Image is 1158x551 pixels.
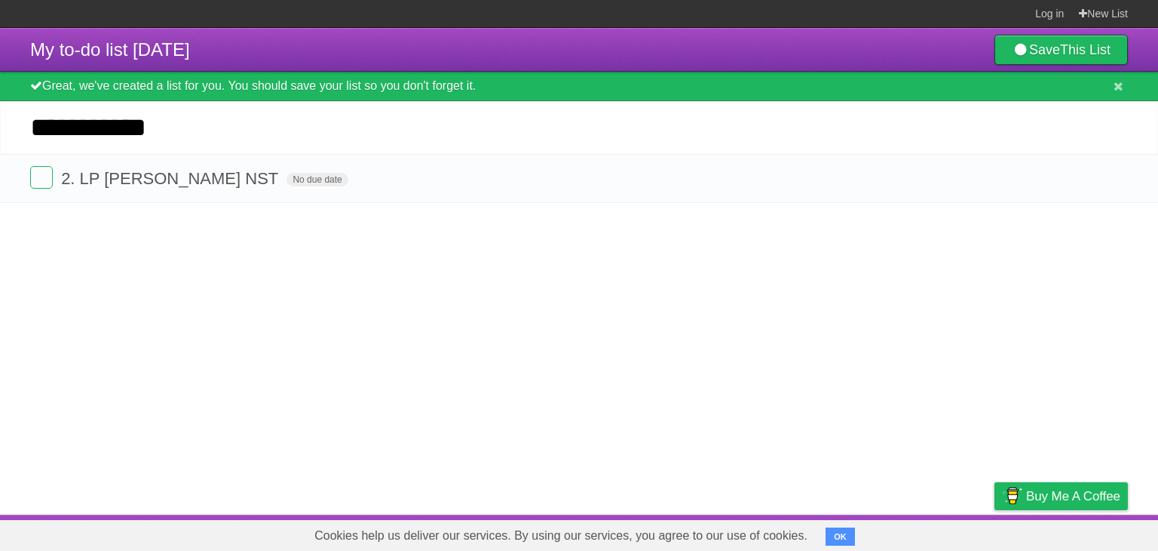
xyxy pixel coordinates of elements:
[794,519,826,547] a: About
[975,519,1014,547] a: Privacy
[30,39,190,60] span: My to-do list [DATE]
[299,521,823,551] span: Cookies help us deliver our services. By using our services, you agree to our use of cookies.
[61,169,282,188] span: 2. LP [PERSON_NAME] NST
[844,519,905,547] a: Developers
[30,166,53,189] label: Done
[826,528,855,546] button: OK
[1060,42,1111,57] b: This List
[1002,483,1022,509] img: Buy me a coffee
[286,173,348,186] span: No due date
[994,35,1128,65] a: SaveThis List
[994,482,1128,510] a: Buy me a coffee
[1033,519,1128,547] a: Suggest a feature
[924,519,957,547] a: Terms
[1026,483,1120,509] span: Buy me a coffee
